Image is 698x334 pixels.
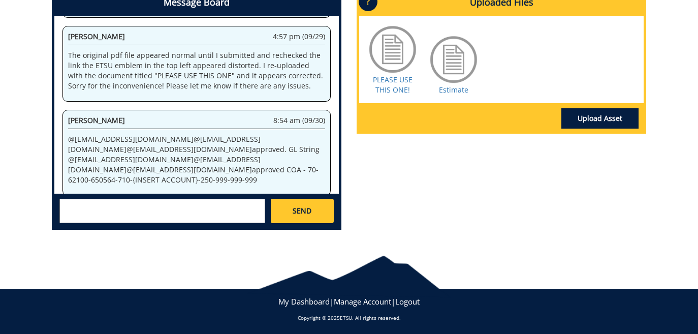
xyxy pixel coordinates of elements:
a: PLEASE USE THIS ONE! [373,75,413,95]
textarea: messageToSend [59,199,265,223]
span: 4:57 pm (09/29) [273,32,325,42]
a: ETSU [340,314,352,321]
a: Manage Account [334,296,391,307]
span: [PERSON_NAME] [68,32,125,41]
span: 8:54 am (09/30) [273,115,325,126]
a: Logout [395,296,420,307]
a: My Dashboard [278,296,330,307]
a: SEND [271,199,334,223]
p: @ [EMAIL_ADDRESS][DOMAIN_NAME] @ [EMAIL_ADDRESS][DOMAIN_NAME] @ [EMAIL_ADDRESS][DOMAIN_NAME] appr... [68,134,325,185]
a: Upload Asset [561,108,639,129]
p: The original pdf file appeared normal until I submitted and rechecked the link the ETSU emblem in... [68,50,325,91]
span: [PERSON_NAME] [68,115,125,125]
a: Estimate [439,85,468,95]
span: SEND [293,206,311,216]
